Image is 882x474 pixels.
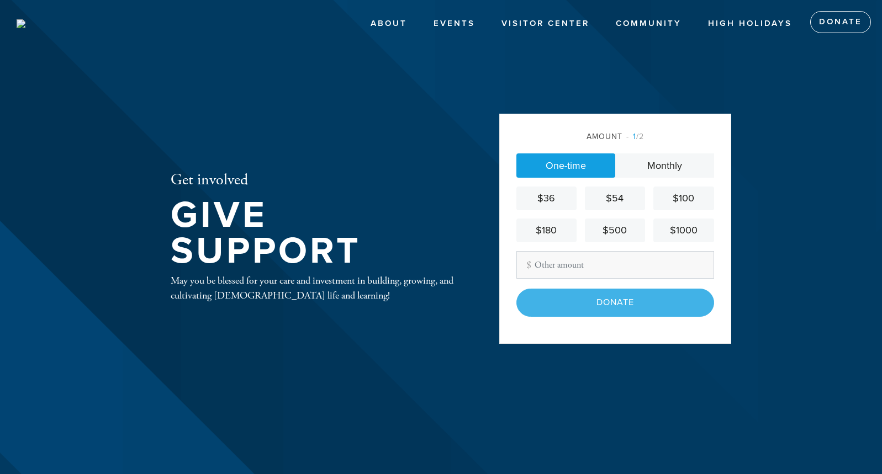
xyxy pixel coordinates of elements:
[589,223,641,238] div: $500
[626,132,644,141] span: /2
[516,131,714,142] div: Amount
[516,153,615,178] a: One-time
[516,187,577,210] a: $36
[585,219,645,242] a: $500
[633,132,636,141] span: 1
[615,153,714,178] a: Monthly
[658,223,709,238] div: $1000
[653,219,714,242] a: $1000
[521,223,572,238] div: $180
[171,171,463,190] h2: Get involved
[585,187,645,210] a: $54
[589,191,641,206] div: $54
[608,13,690,34] a: Community
[810,11,871,33] a: Donate
[516,219,577,242] a: $180
[425,13,483,34] a: Events
[700,13,800,34] a: High Holidays
[516,251,714,279] input: Other amount
[362,13,415,34] a: About
[493,13,598,34] a: Visitor Center
[171,198,463,269] h1: Give Support
[658,191,709,206] div: $100
[171,273,463,303] div: May you be blessed for your care and investment in building, growing, and cultivating [DEMOGRAPHI...
[653,187,714,210] a: $100
[521,191,572,206] div: $36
